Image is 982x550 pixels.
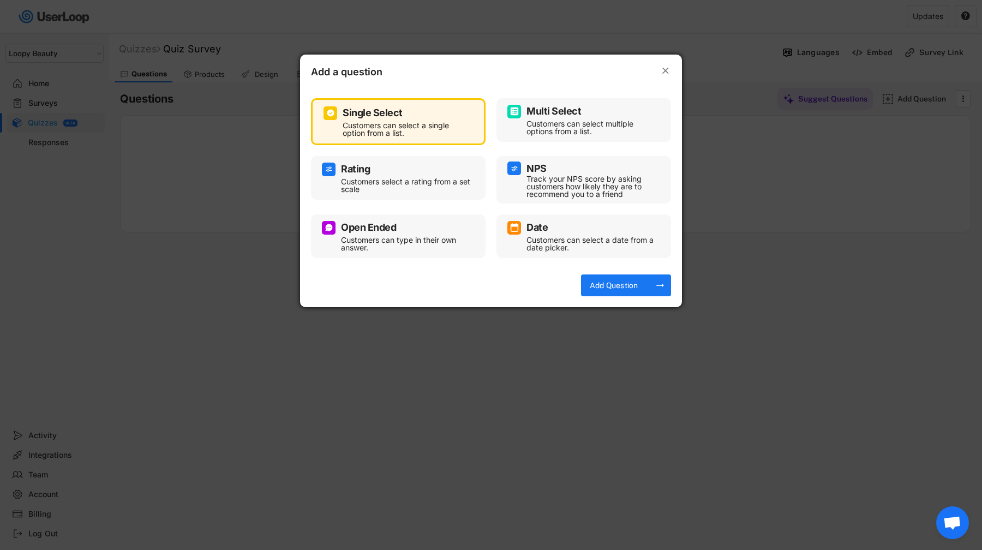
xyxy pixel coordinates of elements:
div: Customers can select a date from a date picker. [526,236,657,252]
div: NPS [526,164,547,174]
div: Customers select a rating from a set scale [341,178,472,193]
button: arrow_right_alt [655,280,666,291]
text:  [662,65,669,76]
div: Customers can type in their own answer. [341,236,472,252]
img: ConversationMinor.svg [325,223,333,232]
img: AdjustIcon.svg [325,165,333,174]
div: Single Select [343,108,403,118]
img: AdjustIcon.svg [510,164,519,173]
div: Add a question [311,65,420,82]
div: Customers can select multiple options from a list. [526,120,657,135]
div: Rating [341,164,370,174]
div: Customers can select a single option from a list. [343,122,470,137]
div: Open chat [936,506,969,539]
img: CircleTickMinorWhite.svg [326,109,335,117]
button:  [660,65,671,76]
div: Multi Select [526,106,581,116]
div: Track your NPS score by asking customers how likely they are to recommend you to a friend [526,175,657,198]
div: Date [526,223,548,232]
div: Add Question [586,280,641,290]
img: CalendarMajor.svg [510,223,519,232]
div: Open Ended [341,223,396,232]
img: ListMajor.svg [510,107,519,116]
